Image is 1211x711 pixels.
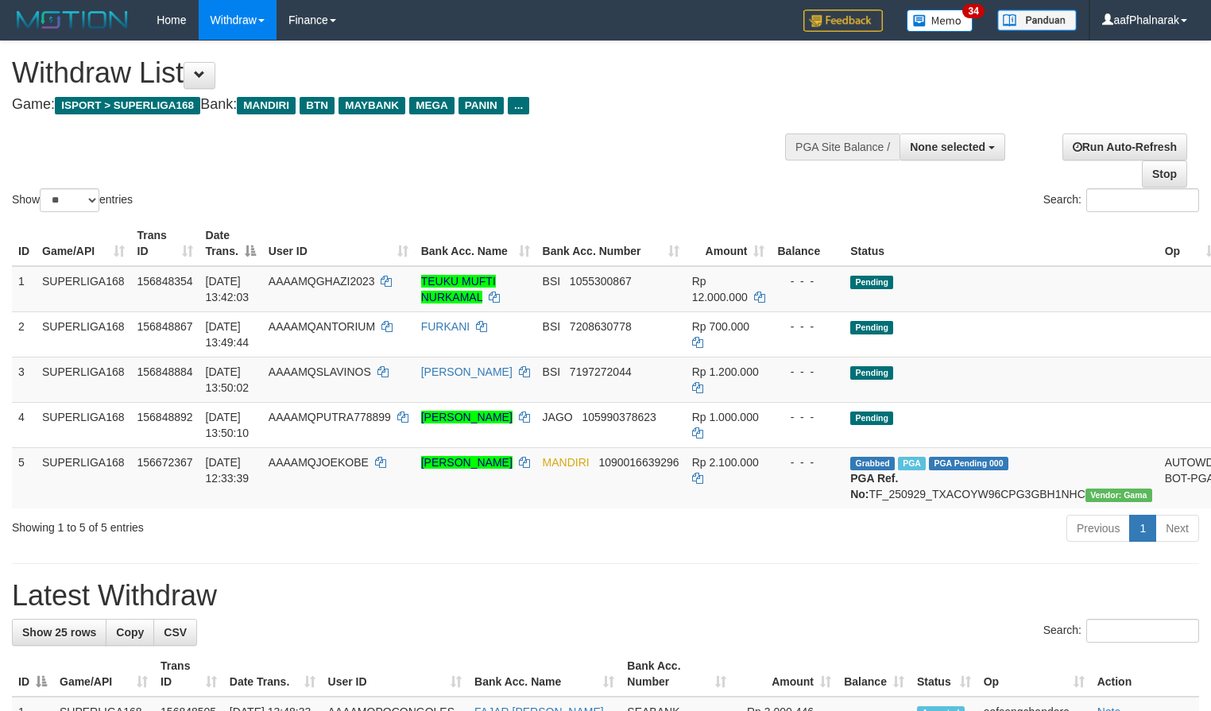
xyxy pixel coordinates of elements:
th: Bank Acc. Name: activate to sort column ascending [468,651,621,697]
td: 1 [12,266,36,312]
span: Copy 7208630778 to clipboard [570,320,632,333]
a: CSV [153,619,197,646]
label: Search: [1043,188,1199,212]
td: 4 [12,402,36,447]
span: 156848884 [137,365,193,378]
b: PGA Ref. No: [850,472,898,500]
span: MAYBANK [339,97,405,114]
span: PGA Pending [929,457,1008,470]
a: 1 [1129,515,1156,542]
span: Pending [850,321,893,334]
th: Bank Acc. Number: activate to sort column ascending [536,221,686,266]
td: 3 [12,357,36,402]
span: Marked by aafsengchandara [898,457,926,470]
span: Pending [850,276,893,289]
th: Game/API: activate to sort column ascending [53,651,154,697]
div: - - - [777,273,838,289]
span: Copy 1090016639296 to clipboard [598,456,679,469]
span: 156672367 [137,456,193,469]
td: 2 [12,311,36,357]
span: Rp 12.000.000 [692,275,748,303]
span: 34 [962,4,984,18]
div: PGA Site Balance / [785,133,900,160]
div: Showing 1 to 5 of 5 entries [12,513,493,535]
span: 156848354 [137,275,193,288]
div: - - - [777,319,838,334]
span: AAAAMQJOEKOBE [269,456,369,469]
span: CSV [164,626,187,639]
span: [DATE] 13:49:44 [206,320,250,349]
td: SUPERLIGA168 [36,311,131,357]
h4: Game: Bank: [12,97,791,113]
a: TEUKU MUFTI NURKAMAL [421,275,496,303]
th: Trans ID: activate to sort column ascending [131,221,199,266]
span: [DATE] 13:42:03 [206,275,250,303]
th: Date Trans.: activate to sort column descending [199,221,262,266]
h1: Withdraw List [12,57,791,89]
input: Search: [1086,619,1199,643]
th: Game/API: activate to sort column ascending [36,221,131,266]
span: Copy 1055300867 to clipboard [570,275,632,288]
img: Button%20Memo.svg [907,10,973,32]
a: Previous [1066,515,1130,542]
a: Next [1155,515,1199,542]
span: AAAAMQPUTRA778899 [269,411,391,423]
th: Status [844,221,1158,266]
td: SUPERLIGA168 [36,357,131,402]
div: - - - [777,409,838,425]
th: Balance: activate to sort column ascending [838,651,911,697]
td: SUPERLIGA168 [36,447,131,508]
a: Copy [106,619,154,646]
span: MEGA [409,97,455,114]
label: Search: [1043,619,1199,643]
span: ... [508,97,529,114]
th: Balance [771,221,844,266]
th: Trans ID: activate to sort column ascending [154,651,223,697]
th: Date Trans.: activate to sort column ascending [223,651,322,697]
img: panduan.png [997,10,1077,31]
th: Amount: activate to sort column ascending [686,221,772,266]
a: FURKANI [421,320,470,333]
span: ISPORT > SUPERLIGA168 [55,97,200,114]
span: [DATE] 13:50:10 [206,411,250,439]
td: SUPERLIGA168 [36,402,131,447]
span: Pending [850,366,893,380]
div: - - - [777,364,838,380]
span: Grabbed [850,457,895,470]
span: AAAAMQSLAVINOS [269,365,371,378]
a: [PERSON_NAME] [421,456,513,469]
span: BSI [543,320,561,333]
h1: Latest Withdraw [12,580,1199,612]
span: JAGO [543,411,573,423]
img: Feedback.jpg [803,10,883,32]
span: Rp 700.000 [692,320,749,333]
th: Action [1091,651,1199,697]
th: ID: activate to sort column descending [12,651,53,697]
span: AAAAMQANTORIUM [269,320,375,333]
select: Showentries [40,188,99,212]
span: Copy 7197272044 to clipboard [570,365,632,378]
th: User ID: activate to sort column ascending [262,221,415,266]
a: Show 25 rows [12,619,106,646]
th: ID [12,221,36,266]
span: Copy [116,626,144,639]
a: Stop [1142,160,1187,187]
span: 156848867 [137,320,193,333]
span: Pending [850,412,893,425]
a: [PERSON_NAME] [421,411,513,423]
td: TF_250929_TXACOYW96CPG3GBH1NHC [844,447,1158,508]
span: BTN [300,97,335,114]
td: 5 [12,447,36,508]
a: Run Auto-Refresh [1062,133,1187,160]
span: 156848892 [137,411,193,423]
td: SUPERLIGA168 [36,266,131,312]
span: AAAAMQGHAZI2023 [269,275,375,288]
div: - - - [777,454,838,470]
button: None selected [900,133,1005,160]
span: PANIN [458,97,504,114]
label: Show entries [12,188,133,212]
span: [DATE] 12:33:39 [206,456,250,485]
span: BSI [543,365,561,378]
span: MANDIRI [543,456,590,469]
th: Status: activate to sort column ascending [911,651,977,697]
